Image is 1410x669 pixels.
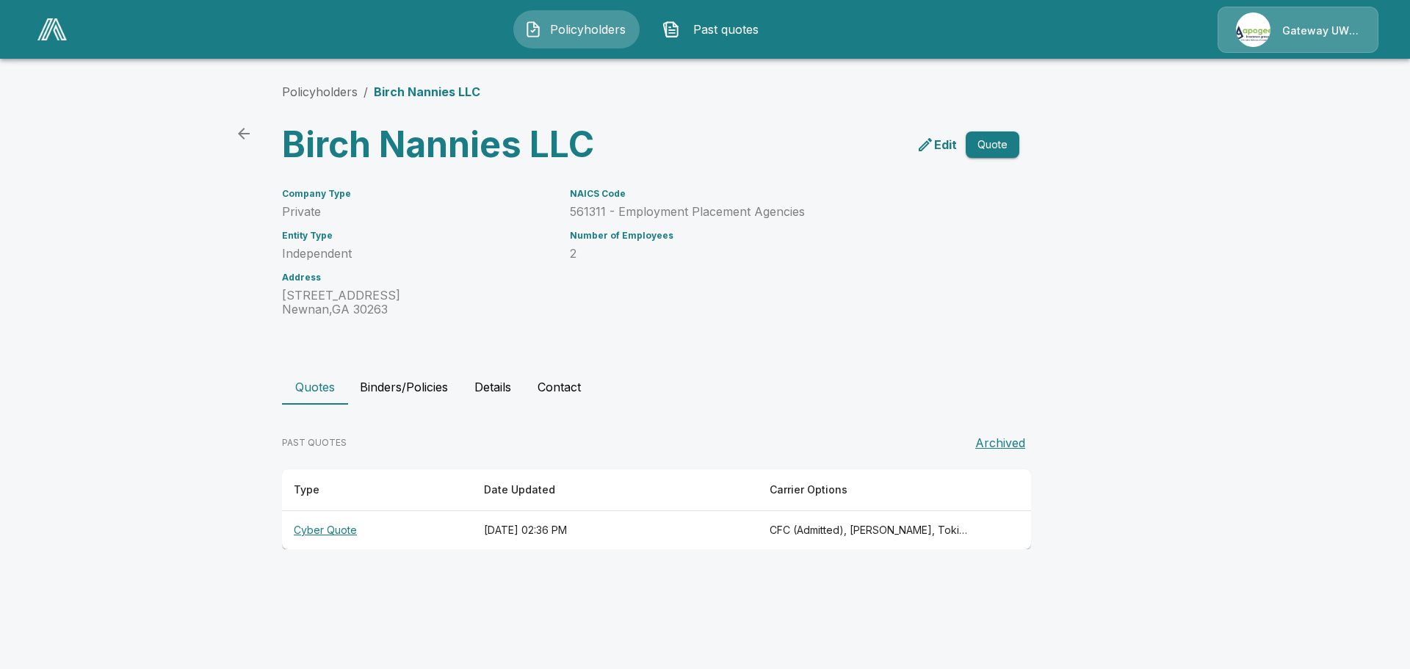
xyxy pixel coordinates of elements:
[969,428,1031,458] button: Archived
[758,511,980,550] th: CFC (Admitted), Beazley, Tokio Marine TMHCC (Non-Admitted), At-Bay (Non-Admitted), Coalition (Non...
[686,21,767,38] span: Past quotes
[282,369,1128,405] div: policyholder tabs
[364,83,368,101] li: /
[282,436,347,449] p: PAST QUOTES
[282,84,358,99] a: Policyholders
[282,231,552,241] h6: Entity Type
[524,21,542,38] img: Policyholders Icon
[570,247,984,261] p: 2
[526,369,593,405] button: Contact
[282,369,348,405] button: Quotes
[472,511,758,550] th: [DATE] 02:36 PM
[662,21,680,38] img: Past quotes Icon
[570,231,984,241] h6: Number of Employees
[651,10,778,48] button: Past quotes IconPast quotes
[548,21,629,38] span: Policyholders
[282,469,472,511] th: Type
[282,289,552,317] p: [STREET_ADDRESS] Newnan , GA 30263
[758,469,980,511] th: Carrier Options
[374,83,480,101] p: Birch Nannies LLC
[934,136,957,153] p: Edit
[570,189,984,199] h6: NAICS Code
[348,369,460,405] button: Binders/Policies
[282,469,1031,549] table: responsive table
[914,133,960,156] a: edit
[37,18,67,40] img: AA Logo
[282,511,472,550] th: Cyber Quote
[282,83,480,101] nav: breadcrumb
[282,247,552,261] p: Independent
[282,272,552,283] h6: Address
[513,10,640,48] button: Policyholders IconPolicyholders
[460,369,526,405] button: Details
[282,189,552,199] h6: Company Type
[966,131,1019,159] button: Quote
[570,205,984,219] p: 561311 - Employment Placement Agencies
[472,469,758,511] th: Date Updated
[282,205,552,219] p: Private
[229,119,258,148] a: back
[282,124,645,165] h3: Birch Nannies LLC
